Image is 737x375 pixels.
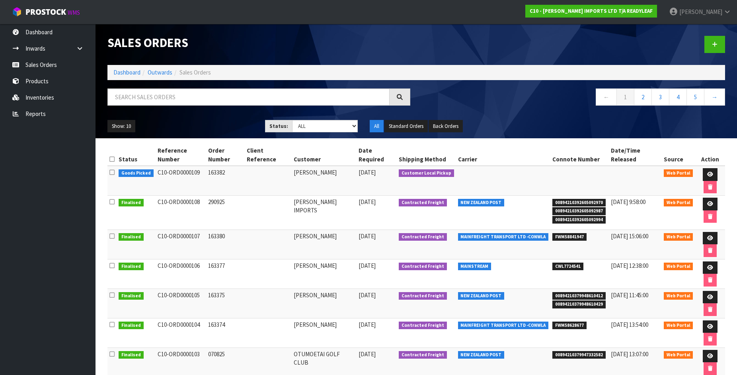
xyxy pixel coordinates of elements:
td: C10-ORD0000105 [156,289,207,318]
span: [PERSON_NAME] [679,8,722,16]
td: [PERSON_NAME] [292,318,357,348]
td: C10-ORD0000109 [156,166,207,196]
span: 00894210392605092994 [552,216,606,224]
span: Contracted Freight [399,322,447,330]
span: 00894210379947332582 [552,351,606,359]
span: [DATE] [359,350,376,358]
span: NEW ZEALAND POST [458,199,505,207]
small: WMS [68,9,80,16]
span: 00894210392605092970 [552,199,606,207]
span: [DATE] [359,232,376,240]
span: FWM58628677 [552,322,587,330]
span: Contracted Freight [399,199,447,207]
th: Date Required [357,144,397,166]
nav: Page navigation [422,88,725,108]
td: C10-ORD0000106 [156,259,207,289]
th: Customer [292,144,357,166]
th: Status [117,144,156,166]
span: CWL7724541 [552,263,583,271]
span: 00894210379948610429 [552,300,606,308]
span: 00894210379948610412 [552,292,606,300]
span: [DATE] [359,321,376,328]
button: Back Orders [429,120,463,133]
a: 3 [651,88,669,106]
th: Connote Number [550,144,609,166]
td: 290925 [206,196,245,230]
td: [PERSON_NAME] [292,289,357,318]
span: FWM58841947 [552,233,587,241]
span: [DATE] 11:45:00 [611,291,648,299]
strong: Status: [269,123,288,130]
span: [DATE] [359,262,376,269]
button: All [370,120,384,133]
span: Finalised [119,199,144,207]
a: Dashboard [113,69,140,76]
strong: C10 - [PERSON_NAME] IMPORTS LTD T/A READYLEAF [530,8,653,14]
td: 163380 [206,230,245,259]
a: 4 [669,88,687,106]
a: 1 [616,88,634,106]
th: Reference Number [156,144,207,166]
td: [PERSON_NAME] [292,259,357,289]
th: Order Number [206,144,245,166]
img: cube-alt.png [12,7,22,17]
span: Finalised [119,322,144,330]
th: Source [662,144,695,166]
th: Client Reference [245,144,291,166]
span: Finalised [119,263,144,271]
h1: Sales Orders [107,36,410,49]
span: MAINSTREAM [458,263,491,271]
span: Web Portal [664,322,693,330]
td: 163375 [206,289,245,318]
span: [DATE] 9:58:00 [611,198,645,206]
span: NEW ZEALAND POST [458,292,505,300]
span: Web Portal [664,169,693,177]
td: [PERSON_NAME] IMPORTS [292,196,357,230]
th: Carrier [456,144,551,166]
span: Web Portal [664,233,693,241]
span: Sales Orders [179,69,211,76]
a: → [704,88,725,106]
span: [DATE] [359,198,376,206]
button: Standard Orders [384,120,428,133]
span: [DATE] 13:54:00 [611,321,648,328]
th: Shipping Method [397,144,456,166]
span: Contracted Freight [399,263,447,271]
td: 163377 [206,259,245,289]
span: 00894210392605092987 [552,207,606,215]
a: ← [596,88,617,106]
span: Web Portal [664,199,693,207]
a: 5 [686,88,704,106]
a: Outwards [148,69,172,76]
td: C10-ORD0000107 [156,230,207,259]
th: Date/Time Released [609,144,662,166]
span: NEW ZEALAND POST [458,351,505,359]
span: Customer Local Pickup [399,169,454,177]
span: [DATE] [359,169,376,176]
span: ProStock [25,7,66,17]
span: [DATE] [359,291,376,299]
span: Contracted Freight [399,292,447,300]
span: Contracted Freight [399,233,447,241]
span: Contracted Freight [399,351,447,359]
span: Finalised [119,292,144,300]
span: [DATE] 13:07:00 [611,350,648,358]
span: Web Portal [664,292,693,300]
input: Search sales orders [107,88,390,106]
span: MAINFREIGHT TRANSPORT LTD -CONWLA [458,233,549,241]
span: MAINFREIGHT TRANSPORT LTD -CONWLA [458,322,549,330]
span: [DATE] 15:06:00 [611,232,648,240]
span: Web Portal [664,263,693,271]
a: 2 [634,88,652,106]
td: C10-ORD0000104 [156,318,207,348]
td: C10-ORD0000108 [156,196,207,230]
span: Web Portal [664,351,693,359]
td: [PERSON_NAME] [292,230,357,259]
td: 163382 [206,166,245,196]
span: Goods Picked [119,169,154,177]
span: Finalised [119,351,144,359]
span: [DATE] 12:38:00 [611,262,648,269]
td: 163374 [206,318,245,348]
td: [PERSON_NAME] [292,166,357,196]
span: Finalised [119,233,144,241]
